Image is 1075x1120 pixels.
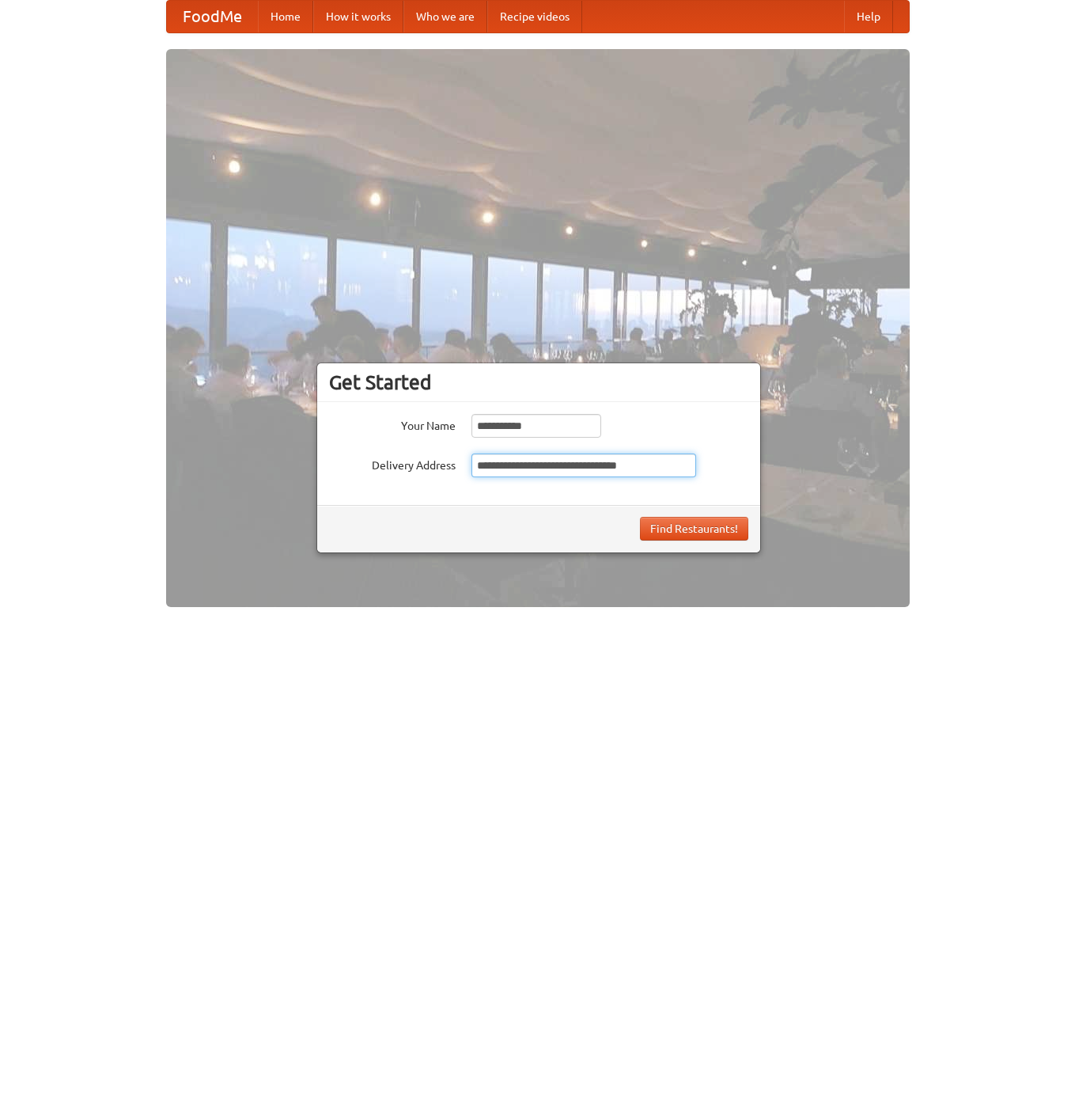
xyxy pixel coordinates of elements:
a: FoodMe [167,1,258,32]
h3: Get Started [329,370,748,394]
label: Your Name [329,414,456,434]
a: Home [258,1,313,32]
a: How it works [313,1,403,32]
a: Recipe videos [487,1,582,32]
a: Who we are [403,1,487,32]
button: Find Restaurants! [640,517,748,541]
a: Help [844,1,893,32]
label: Delivery Address [329,454,456,473]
